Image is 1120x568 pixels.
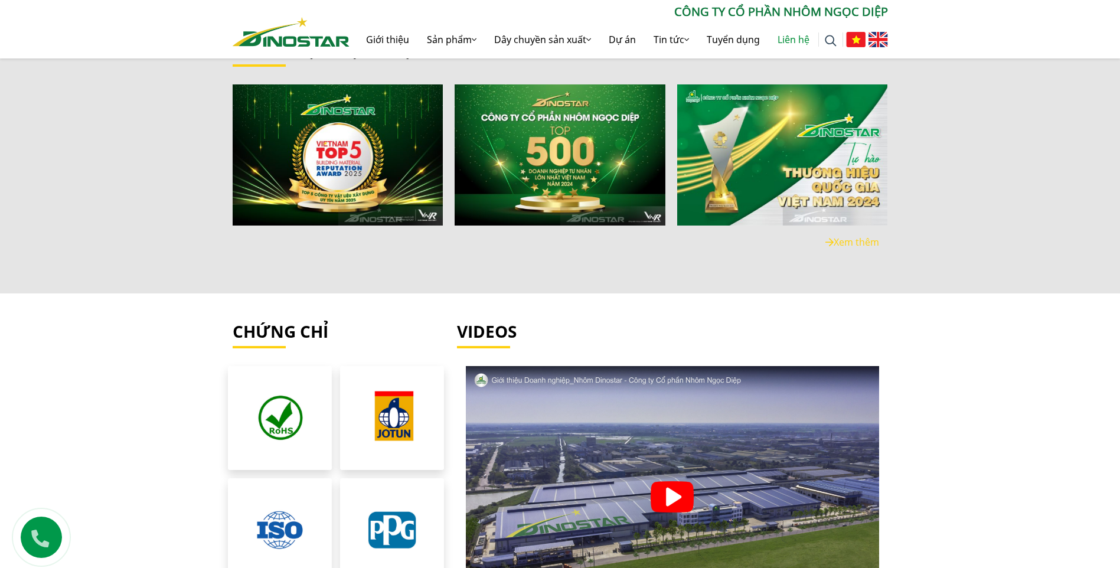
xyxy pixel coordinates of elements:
[232,84,443,226] img: Nhôm Dinostar tiếp tục lọt Top 5 Công ty vật liệu xây dựng uy tín năm 2025
[698,21,769,58] a: Tuyển dụng
[233,84,443,226] div: 1 / 6
[357,21,418,58] a: Giới thiệu
[418,21,485,58] a: Sản phẩm
[233,15,350,46] a: Nhôm Dinostar
[455,84,665,226] img: Nhôm DINOSTAR vững vàng vị thế Top 500 doanh nghiệp lớn nhất Việt Nam 3 năm liên tiếp
[233,17,350,47] img: Nhôm Dinostar
[677,84,888,226] div: 3 / 6
[455,84,665,226] div: 2 / 6
[233,84,443,226] a: Nhôm Dinostar tiếp tục lọt Top 5 Công ty vật liệu xây dựng uy tín năm 2025
[457,322,888,342] a: Videos
[825,35,837,47] img: search
[233,320,328,342] a: Chứng chỉ
[825,236,879,249] a: Xem thêm
[645,21,698,58] a: Tin tức
[868,32,888,47] img: English
[350,3,888,21] p: CÔNG TY CỔ PHẦN NHÔM NGỌC DIỆP
[846,32,866,47] img: Tiếng Việt
[485,21,600,58] a: Dây chuyền sản xuất
[769,21,818,58] a: Liên hệ
[600,21,645,58] a: Dự án
[677,84,888,226] img: NHÔM DINOSTAR TỰ HÀO ĐÓN DANH HIỆU “THƯƠNG HIỆU QUỐC GIA 2024”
